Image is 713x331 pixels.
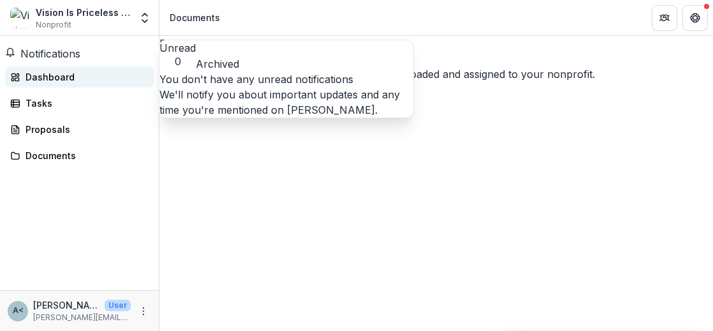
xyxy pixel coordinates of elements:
span: Notifications [20,47,80,60]
a: Documents [5,145,154,166]
p: User [105,300,131,311]
a: Dashboard [5,66,154,88]
span: 0 [159,56,196,68]
button: More [136,304,151,319]
a: Proposals [5,119,154,140]
div: Ashley Scott <ashley@visionispriceless.org> [13,307,24,315]
p: [PERSON_NAME][EMAIL_ADDRESS][DOMAIN_NAME] [33,312,131,323]
button: Partners [652,5,677,31]
p: No files found [159,51,713,66]
button: Archived [196,56,239,72]
span: Nonprofit [36,19,71,31]
div: Tasks [26,96,143,110]
nav: breadcrumb [165,8,225,27]
div: Dashboard [26,70,143,84]
p: You don't have any unread notifications [159,72,413,87]
button: Notifications [5,46,80,61]
div: Documents [170,11,220,24]
div: Proposals [26,123,143,136]
p: Files and folders will appear here once they are uploaded and assigned to your nonprofit. [159,66,713,82]
button: Get Help [682,5,708,31]
button: Unread [159,40,196,68]
button: Open entity switcher [136,5,154,31]
h3: Documents [159,36,713,51]
p: [PERSON_NAME] <[PERSON_NAME][EMAIL_ADDRESS][DOMAIN_NAME]> [33,298,99,312]
img: Vision Is Priceless Council, Inc [10,8,31,28]
div: Vision Is Priceless Council, Inc [36,6,131,19]
div: Documents [26,149,143,162]
a: Tasks [5,93,154,114]
p: We'll notify you about important updates and any time you're mentioned on [PERSON_NAME]. [159,87,413,118]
